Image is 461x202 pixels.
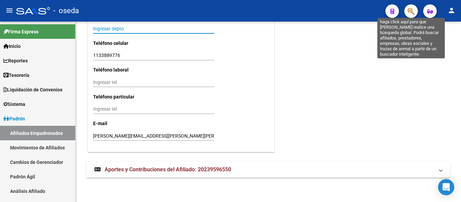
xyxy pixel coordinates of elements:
p: Teléfono laboral [93,66,146,74]
span: Inicio [3,42,21,50]
span: Sistema [3,100,25,108]
span: Liquidación de Convenios [3,86,62,93]
p: E-mail [93,120,146,127]
span: Reportes [3,57,28,64]
span: - oseda [53,3,79,18]
p: Teléfono celular [93,39,146,47]
mat-icon: menu [5,6,13,15]
span: Padrón [3,115,25,122]
p: Teléfono particular [93,93,146,100]
span: Firma Express [3,28,38,35]
mat-icon: person [448,6,456,15]
span: Tesorería [3,71,29,79]
mat-expansion-panel-header: Aportes y Contribuciones del Afiliado: 20239596550 [86,162,450,178]
div: Open Intercom Messenger [438,179,454,195]
span: Aportes y Contribuciones del Afiliado: 20239596550 [105,166,231,173]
